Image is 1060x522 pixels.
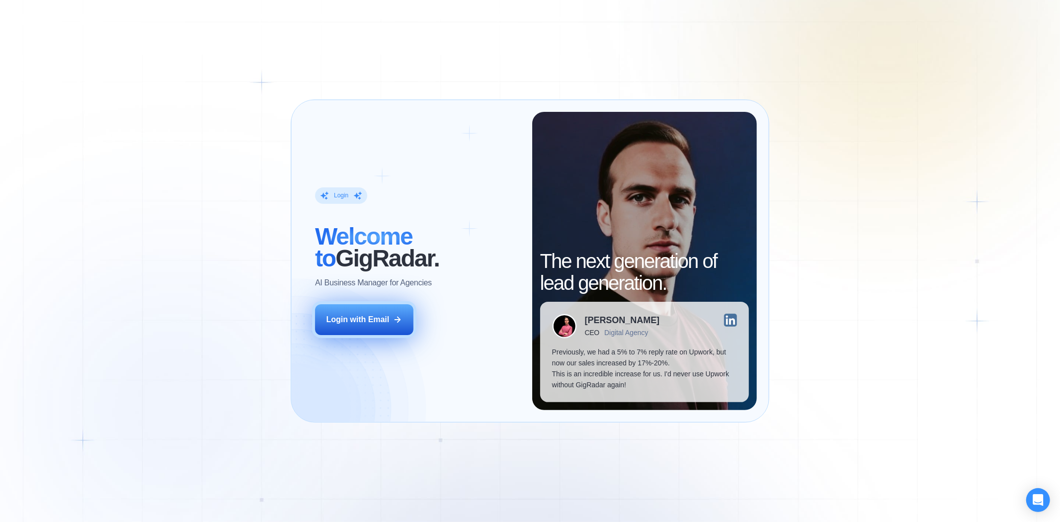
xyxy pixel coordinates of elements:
[326,314,390,325] div: Login with Email
[552,347,737,390] p: Previously, we had a 5% to 7% reply rate on Upwork, but now our sales increased by 17%-20%. This ...
[585,316,660,325] div: [PERSON_NAME]
[315,277,432,288] p: AI Business Manager for Agencies
[315,223,412,271] span: Welcome to
[315,304,413,335] button: Login with Email
[540,250,749,294] h2: The next generation of lead generation.
[604,329,648,337] div: Digital Agency
[1026,488,1050,512] div: Open Intercom Messenger
[334,191,348,199] div: Login
[585,329,599,337] div: CEO
[315,226,520,269] h2: ‍ GigRadar.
